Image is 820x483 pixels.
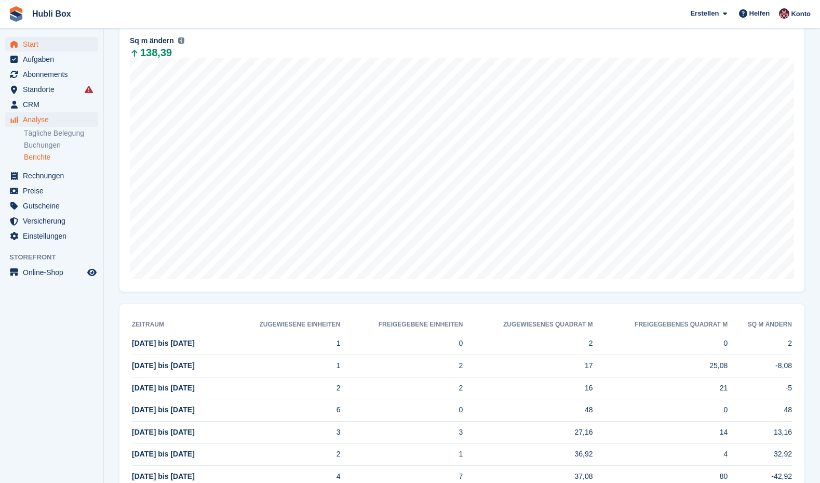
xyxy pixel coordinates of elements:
[23,184,85,198] span: Preise
[463,317,593,333] th: Zugewiesenes Quadrat m
[223,317,340,333] th: Zugewiesene Einheiten
[86,266,98,279] a: Vorschau-Shop
[132,472,195,480] span: [DATE] bis [DATE]
[791,9,811,19] span: Konto
[132,406,195,414] span: [DATE] bis [DATE]
[23,82,85,97] span: Standorte
[5,229,98,243] a: menu
[5,97,98,112] a: menu
[593,399,728,422] td: 0
[8,6,24,22] img: stora-icon-8386f47178a22dfd0bd8f6a31ec36ba5ce8667c1dd55bd0f319d3a0aa187defe.svg
[23,67,85,82] span: Abonnements
[24,152,98,162] a: Berichte
[593,377,728,399] td: 21
[5,168,98,183] a: menu
[728,355,792,377] td: -8,08
[85,85,93,94] i: Es sind Fehler bei der Synchronisierung von Smart-Einträgen aufgetreten
[5,214,98,228] a: menu
[340,399,463,422] td: 0
[223,422,340,444] td: 3
[463,355,593,377] td: 17
[593,355,728,377] td: 25,08
[5,184,98,198] a: menu
[340,422,463,444] td: 3
[5,82,98,97] a: menu
[223,399,340,422] td: 6
[132,384,195,392] span: [DATE] bis [DATE]
[132,450,195,458] span: [DATE] bis [DATE]
[5,112,98,127] a: menu
[690,8,719,19] span: Erstellen
[340,443,463,466] td: 1
[593,443,728,466] td: 4
[23,214,85,228] span: Versicherung
[23,229,85,243] span: Einstellungen
[9,252,103,263] span: Storefront
[223,377,340,399] td: 2
[223,443,340,466] td: 2
[223,333,340,355] td: 1
[728,422,792,444] td: 13,16
[223,355,340,377] td: 1
[178,37,184,44] img: icon-info-grey-7440780725fd019a000dd9b08b2336e03edf1995a4989e88bcd33f0948082b44.svg
[28,5,75,22] a: Hubli Box
[132,317,223,333] th: Zeitraum
[463,422,593,444] td: 27,16
[593,317,728,333] th: Freigegebenes Quadrat m
[23,52,85,67] span: Aufgaben
[130,48,172,58] span: 138,39
[5,52,98,67] a: menu
[23,112,85,127] span: Analyse
[340,377,463,399] td: 2
[340,333,463,355] td: 0
[463,377,593,399] td: 16
[23,97,85,112] span: CRM
[24,128,98,138] a: Tägliche Belegung
[24,140,98,150] a: Buchungen
[5,67,98,82] a: menu
[5,37,98,51] a: menu
[749,8,770,19] span: Helfen
[593,422,728,444] td: 14
[779,8,789,19] img: finn
[23,199,85,213] span: Gutscheine
[463,333,593,355] td: 2
[5,199,98,213] a: menu
[728,377,792,399] td: -5
[340,355,463,377] td: 2
[463,443,593,466] td: 36,92
[728,443,792,466] td: 32,92
[130,35,174,46] span: Sq m ändern
[340,317,463,333] th: Freigegebene Einheiten
[132,361,195,370] span: [DATE] bis [DATE]
[728,399,792,422] td: 48
[728,317,792,333] th: Sq m ändern
[23,265,85,280] span: Online-Shop
[463,399,593,422] td: 48
[23,168,85,183] span: Rechnungen
[132,428,195,436] span: [DATE] bis [DATE]
[132,339,195,347] span: [DATE] bis [DATE]
[23,37,85,51] span: Start
[593,333,728,355] td: 0
[5,265,98,280] a: Speisekarte
[728,333,792,355] td: 2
